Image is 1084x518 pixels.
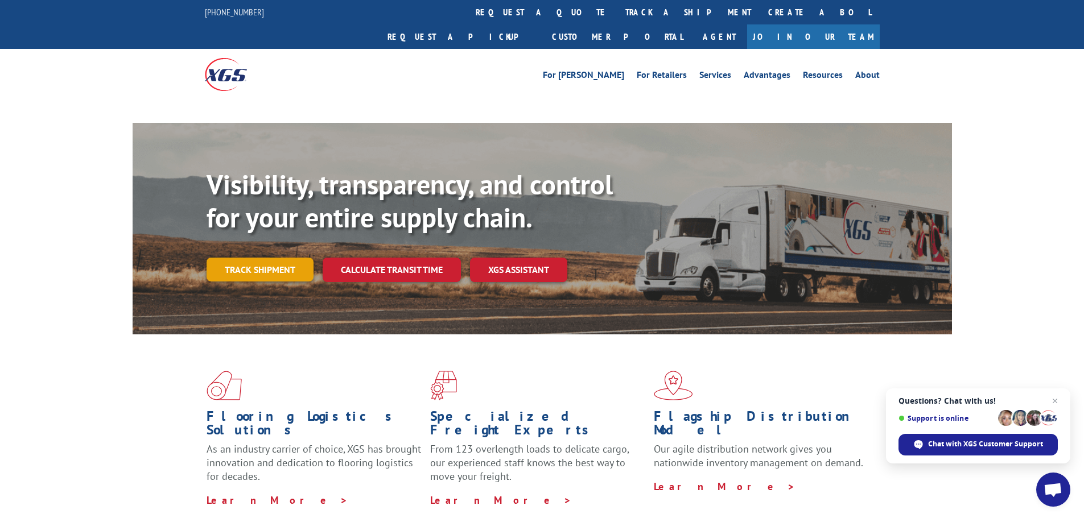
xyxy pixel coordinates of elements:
a: For Retailers [637,71,687,83]
span: Support is online [898,414,994,422]
a: [PHONE_NUMBER] [205,6,264,18]
h1: Flagship Distribution Model [654,409,869,442]
p: From 123 overlength loads to delicate cargo, our experienced staff knows the best way to move you... [430,442,645,493]
a: Calculate transit time [323,258,461,282]
a: Track shipment [207,258,314,281]
a: Customer Portal [543,24,691,49]
a: Learn More > [654,480,796,493]
a: Services [699,71,731,83]
span: As an industry carrier of choice, XGS has brought innovation and dedication to flooring logistics... [207,442,421,483]
a: Agent [691,24,747,49]
a: Advantages [744,71,790,83]
a: Resources [803,71,843,83]
a: XGS ASSISTANT [470,258,567,282]
span: Chat with XGS Customer Support [898,434,1058,455]
a: Request a pickup [379,24,543,49]
span: Chat with XGS Customer Support [928,439,1043,449]
img: xgs-icon-focused-on-flooring-red [430,371,457,400]
a: Learn More > [207,494,348,507]
span: Our agile distribution network gives you nationwide inventory management on demand. [654,442,863,469]
h1: Specialized Freight Experts [430,409,645,442]
a: For [PERSON_NAME] [543,71,624,83]
h1: Flooring Logistics Solutions [207,409,422,442]
a: Learn More > [430,494,572,507]
a: About [855,71,880,83]
a: Open chat [1036,473,1070,507]
b: Visibility, transparency, and control for your entire supply chain. [207,167,613,235]
img: xgs-icon-flagship-distribution-model-red [654,371,693,400]
span: Questions? Chat with us! [898,396,1058,405]
img: xgs-icon-total-supply-chain-intelligence-red [207,371,242,400]
a: Join Our Team [747,24,880,49]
